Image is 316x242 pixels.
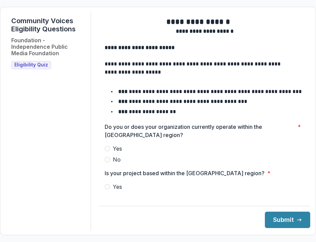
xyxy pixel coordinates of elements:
button: Submit [265,212,310,228]
h2: Foundation - Independence Public Media Foundation [11,37,85,57]
span: Yes [113,145,122,153]
span: Yes [113,183,122,191]
span: Eligibility Quiz [14,62,48,68]
h1: Community Voices Eligibility Questions [11,17,85,33]
p: Is your project based within the [GEOGRAPHIC_DATA] region? [105,169,265,177]
p: Do you or does your organization currently operate within the [GEOGRAPHIC_DATA] region? [105,123,295,139]
span: No [113,155,121,164]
